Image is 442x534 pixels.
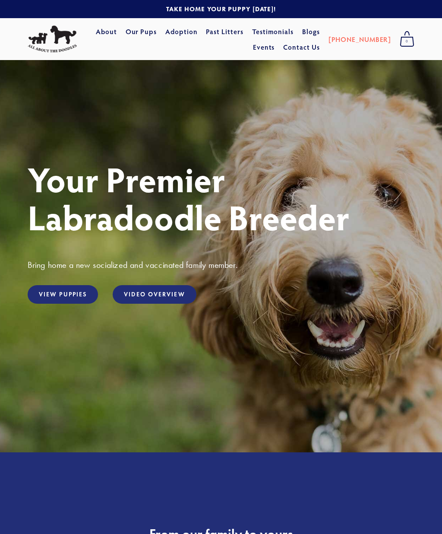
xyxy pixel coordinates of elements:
[96,24,117,39] a: About
[395,29,419,50] a: 0 items in cart
[283,39,320,55] a: Contact Us
[28,285,98,304] a: View Puppies
[328,32,391,47] a: [PHONE_NUMBER]
[206,27,243,36] a: Past Litters
[252,24,294,39] a: Testimonials
[400,36,414,47] span: 0
[165,24,198,39] a: Adoption
[126,24,157,39] a: Our Pups
[28,259,414,270] h3: Bring home a new socialized and vaccinated family member.
[113,285,196,304] a: Video Overview
[302,24,320,39] a: Blogs
[28,25,77,53] img: All About The Doodles
[253,39,275,55] a: Events
[28,160,414,236] h1: Your Premier Labradoodle Breeder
